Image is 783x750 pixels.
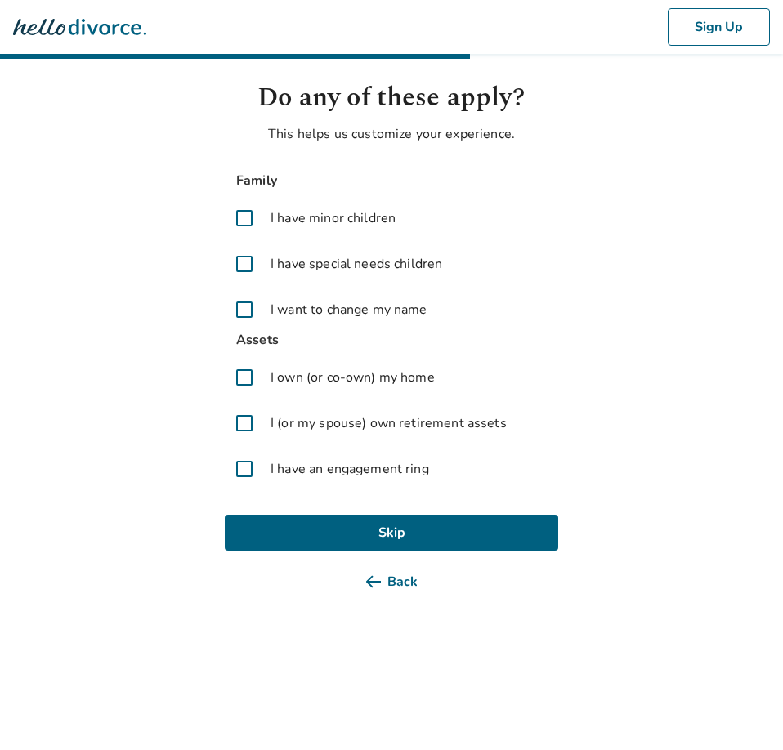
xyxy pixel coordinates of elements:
[271,254,442,274] span: I have special needs children
[668,8,770,46] button: Sign Up
[271,413,507,433] span: I (or my spouse) own retirement assets
[225,329,558,351] span: Assets
[271,459,429,479] span: I have an engagement ring
[271,368,435,387] span: I own (or co-own) my home
[701,672,783,750] iframe: Chat Widget
[271,300,427,319] span: I want to change my name
[225,515,558,551] button: Skip
[271,208,396,228] span: I have minor children
[225,78,558,118] h1: Do any of these apply?
[225,170,558,192] span: Family
[225,564,558,600] button: Back
[225,124,558,144] p: This helps us customize your experience.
